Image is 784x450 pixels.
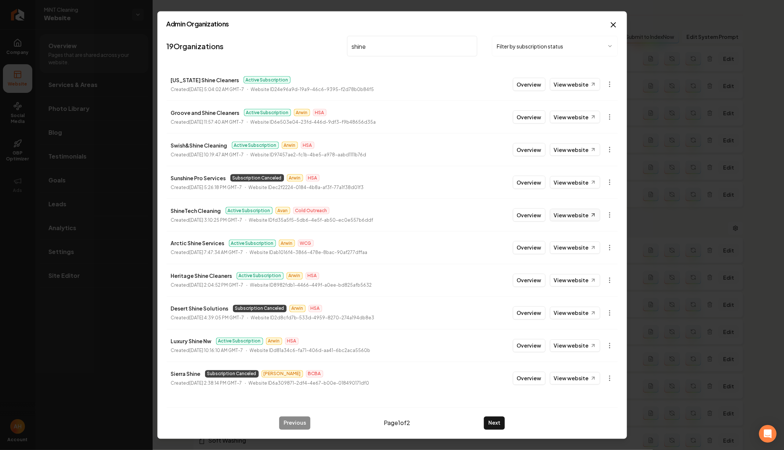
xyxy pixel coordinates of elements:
a: View website [550,372,600,385]
time: [DATE] 7:47:34 AM GMT-7 [190,250,243,255]
p: Created [171,86,244,93]
span: WCG [298,240,314,247]
a: View website [550,78,600,91]
time: [DATE] 10:19:47 AM GMT-7 [190,152,244,157]
p: Created [171,347,243,355]
span: HSA [306,272,319,280]
time: [DATE] 2:04:52 PM GMT-7 [190,283,244,288]
p: Website ID 6a309871-2df4-4e67-b00e-018490171df0 [249,380,369,387]
time: [DATE] 10:16:10 AM GMT-7 [190,348,243,353]
button: Overview [513,143,546,156]
span: Active Subscription [229,240,276,247]
button: Next [484,416,505,429]
a: View website [550,111,600,123]
a: View website [550,242,600,254]
time: [DATE] 3:10:25 PM GMT-7 [190,217,243,223]
span: Arwin [266,338,282,345]
button: Overview [513,274,546,287]
button: Overview [513,372,546,385]
span: Cold Outreach [293,207,329,214]
p: Created [171,282,244,289]
a: View website [550,340,600,352]
p: Website ID d81a34c6-fa71-406d-aa41-6bc2aca5560b [250,347,371,355]
span: [PERSON_NAME] [262,370,303,378]
p: Luxury Shine Nw [171,337,212,346]
time: [DATE] 2:38:14 PM GMT-7 [190,381,242,386]
time: [DATE] 4:39:05 PM GMT-7 [190,315,244,321]
p: Heritage Shine Cleaners [171,272,232,280]
p: Created [171,315,244,322]
p: [US_STATE] Shine Cleaners [171,76,239,84]
button: Overview [513,176,546,189]
p: Created [171,151,244,159]
p: Website ID fd35a5f5-5db6-4e5f-ab50-ec0e557b6ddf [249,217,373,224]
p: Website ID ec2f2224-0184-4b8a-af3f-77a1f38d01f3 [249,184,364,191]
p: Swish&Shine Cleaning [171,141,227,150]
p: Website ID 2d8cfd7b-533d-4959-8270-274a194db8e3 [251,315,375,322]
span: Arwin [282,142,298,149]
p: Sierra Shine [171,370,201,378]
a: 19Organizations [167,41,224,51]
p: ShineTech Cleaning [171,206,221,215]
p: Created [171,217,243,224]
span: HSA [306,174,320,182]
span: Arwin [287,272,303,280]
a: View website [550,144,600,156]
p: Website ID ab1016f4-3866-478e-8bac-90af277dffaa [250,249,368,257]
span: Page 1 of 2 [384,418,411,427]
p: Arctic Shine Services [171,239,225,248]
a: View website [550,209,600,221]
p: Created [171,184,242,191]
span: Arwin [287,174,303,182]
time: [DATE] 5:04:02 AM GMT-7 [190,87,244,92]
span: Active Subscription [226,207,273,214]
button: Overview [513,110,546,124]
span: Active Subscription [216,338,263,345]
span: Arwin [289,305,306,312]
button: Overview [513,208,546,222]
a: View website [550,274,600,287]
h2: Admin Organizations [167,21,618,27]
p: Website ID 8982fdb1-4466-449f-a0ee-bd825afb5632 [250,282,372,289]
p: Website ID 24e96a9d-19a9-46c6-9395-f2d78b0b84f5 [251,86,374,93]
p: Website ID 6e503e04-23fd-446d-9df3-f9b48656d35a [251,119,376,126]
button: Overview [513,339,546,352]
span: Subscription Canceled [230,174,284,182]
span: Subscription Canceled [205,370,259,378]
span: HSA [285,338,299,345]
span: Active Subscription [237,272,284,280]
a: View website [550,307,600,319]
a: View website [550,176,600,189]
input: Search by name or ID [347,36,478,57]
span: HSA [309,305,322,312]
span: Arwin [294,109,310,116]
span: Arwin [279,240,295,247]
span: Active Subscription [244,76,291,84]
time: [DATE] 11:57:40 AM GMT-7 [190,119,244,125]
span: Active Subscription [232,142,279,149]
span: Active Subscription [244,109,291,116]
button: Overview [513,306,546,320]
p: Website ID 97457ae2-fc1b-4be5-a978-aabd1111b76d [251,151,367,159]
span: BCBA [306,370,323,378]
p: Created [171,249,243,257]
p: Created [171,380,242,387]
span: HSA [301,142,314,149]
p: Created [171,119,244,126]
span: HSA [313,109,327,116]
button: Overview [513,241,546,254]
p: Groove and Shine Cleaners [171,108,240,117]
span: Avan [276,207,290,214]
button: Overview [513,78,546,91]
time: [DATE] 5:26:18 PM GMT-7 [190,185,242,190]
span: Subscription Canceled [233,305,287,312]
p: Desert Shine Solutions [171,304,229,313]
p: Sunshine Pro Services [171,174,226,182]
